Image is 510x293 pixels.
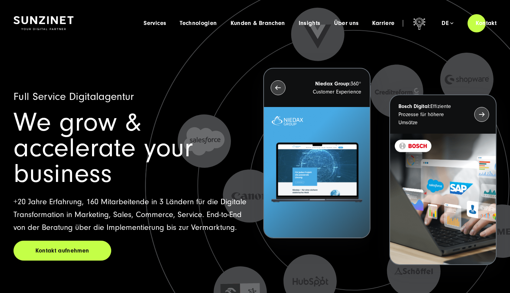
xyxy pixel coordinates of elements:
a: Services [144,20,166,27]
a: Über uns [334,20,359,27]
div: de [442,20,453,27]
a: Kunden & Branchen [231,20,285,27]
button: Niedax Group:360° Customer Experience Letztes Projekt von Niedax. Ein Laptop auf dem die Niedax W... [263,68,370,238]
span: Full Service Digitalagentur [13,90,134,103]
p: Effiziente Prozesse für höhere Umsätze [398,102,462,127]
a: Kontakt [468,14,505,33]
p: 360° Customer Experience [298,80,361,96]
img: BOSCH - Kundeprojekt - Digital Transformation Agentur SUNZINET [390,134,496,264]
img: SUNZINET Full Service Digital Agentur [13,16,73,30]
strong: Niedax Group: [315,81,351,87]
a: Technologien [180,20,217,27]
button: Bosch Digital:Effiziente Prozesse für höhere Umsätze BOSCH - Kundeprojekt - Digital Transformatio... [389,95,497,265]
img: Letztes Projekt von Niedax. Ein Laptop auf dem die Niedax Website geöffnet ist, auf blauem Hinter... [264,107,370,238]
a: Insights [299,20,321,27]
strong: Bosch Digital: [398,103,430,109]
p: +20 Jahre Erfahrung, 160 Mitarbeitende in 3 Ländern für die Digitale Transformation in Marketing,... [13,195,247,234]
h1: We grow & accelerate your business [13,110,247,187]
a: Karriere [372,20,394,27]
a: Kontakt aufnehmen [13,241,111,261]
